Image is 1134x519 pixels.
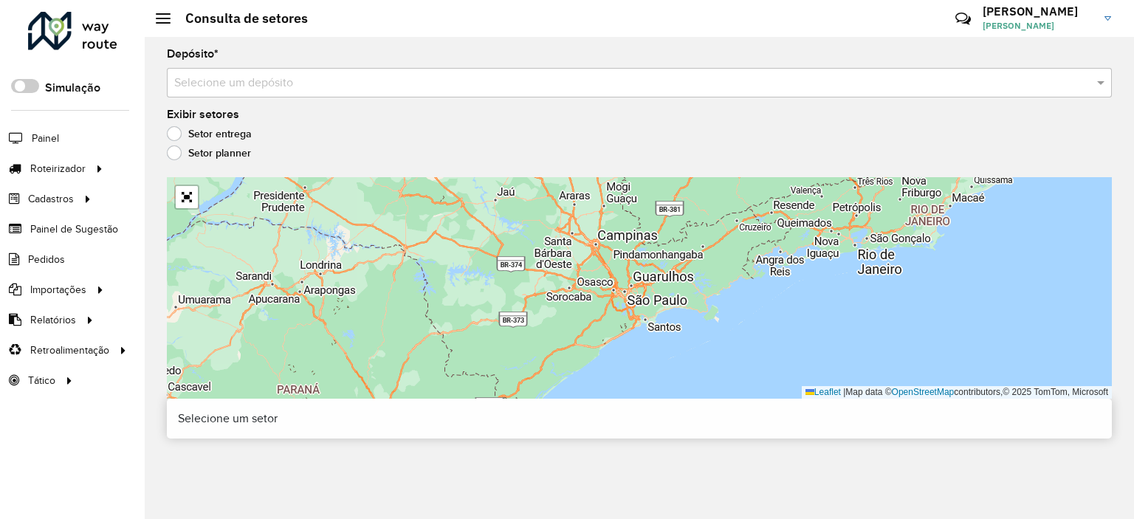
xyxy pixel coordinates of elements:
span: | [843,387,845,397]
a: Leaflet [805,387,841,397]
span: Painel [32,131,59,146]
label: Exibir setores [167,106,239,123]
a: Abrir mapa em tela cheia [176,186,198,208]
label: Depósito [167,45,219,63]
span: Roteirizador [30,161,86,176]
a: Contato Rápido [947,3,979,35]
div: Map data © contributors,© 2025 TomTom, Microsoft [802,386,1112,399]
label: Simulação [45,79,100,97]
span: Painel de Sugestão [30,221,118,237]
h3: [PERSON_NAME] [983,4,1093,18]
label: Setor planner [167,145,251,160]
label: Setor entrega [167,126,252,141]
span: [PERSON_NAME] [983,19,1093,32]
span: Pedidos [28,252,65,267]
span: Retroalimentação [30,343,109,358]
span: Importações [30,282,86,298]
span: Tático [28,373,55,388]
span: Relatórios [30,312,76,328]
h2: Consulta de setores [171,10,308,27]
span: Cadastros [28,191,74,207]
div: Selecione um setor [167,399,1112,439]
a: OpenStreetMap [892,387,955,397]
